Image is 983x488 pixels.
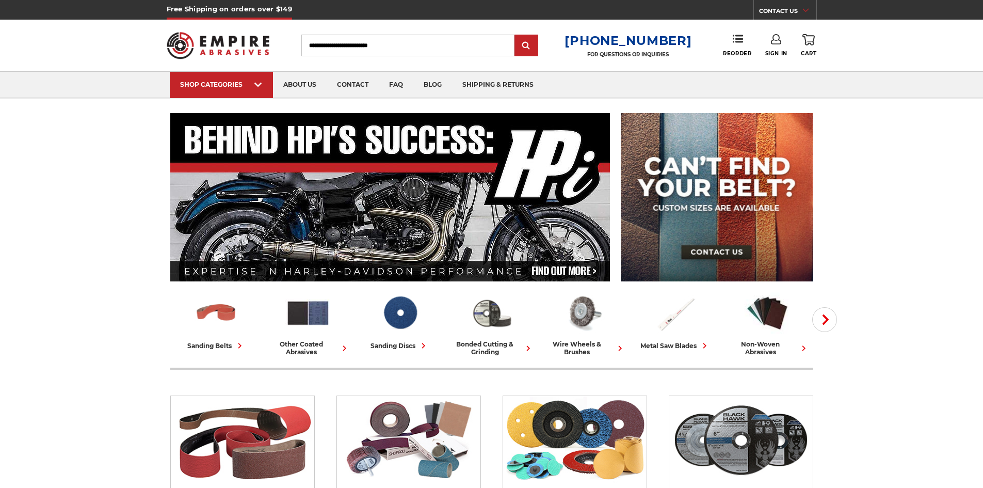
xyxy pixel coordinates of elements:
img: Wire Wheels & Brushes [561,291,606,335]
div: wire wheels & brushes [542,340,625,356]
a: sanding discs [358,291,442,351]
a: wire wheels & brushes [542,291,625,356]
button: Next [812,307,837,332]
img: Bonded Cutting & Grinding [469,291,514,335]
a: about us [273,72,327,98]
div: sanding discs [370,340,429,351]
a: sanding belts [174,291,258,351]
img: Empire Abrasives [167,25,270,66]
a: metal saw blades [634,291,717,351]
a: faq [379,72,413,98]
img: Banner for an interview featuring Horsepower Inc who makes Harley performance upgrades featured o... [170,113,610,281]
p: FOR QUESTIONS OR INQUIRIES [565,51,691,58]
a: CONTACT US [759,5,816,20]
div: SHOP CATEGORIES [180,81,263,88]
img: Non-woven Abrasives [745,291,790,335]
a: [PHONE_NUMBER] [565,33,691,48]
div: sanding belts [187,340,245,351]
a: Cart [801,34,816,57]
input: Submit [516,36,537,56]
a: Reorder [723,34,751,56]
div: other coated abrasives [266,340,350,356]
a: shipping & returns [452,72,544,98]
img: Other Coated Abrasives [285,291,331,335]
a: contact [327,72,379,98]
img: Sanding Belts [194,291,239,335]
img: Sanding Discs [503,396,647,484]
span: Cart [801,50,816,57]
img: Sanding Belts [171,396,314,484]
img: Other Coated Abrasives [337,396,480,484]
div: bonded cutting & grinding [450,340,534,356]
span: Sign In [765,50,787,57]
div: non-woven abrasives [726,340,809,356]
img: Metal Saw Blades [653,291,698,335]
a: bonded cutting & grinding [450,291,534,356]
img: promo banner for custom belts. [621,113,813,281]
div: metal saw blades [640,340,710,351]
img: Sanding Discs [377,291,423,335]
a: non-woven abrasives [726,291,809,356]
span: Reorder [723,50,751,57]
img: Bonded Cutting & Grinding [669,396,813,484]
a: blog [413,72,452,98]
a: other coated abrasives [266,291,350,356]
